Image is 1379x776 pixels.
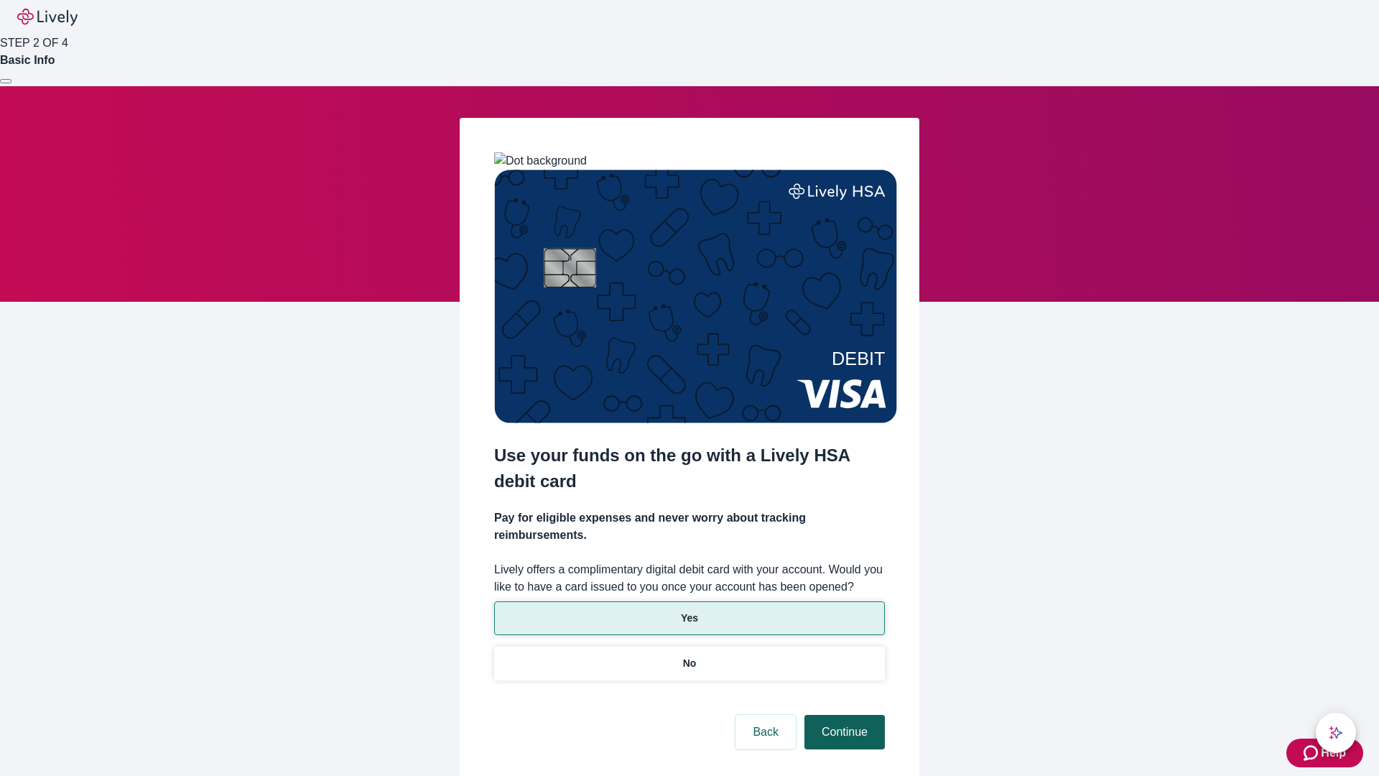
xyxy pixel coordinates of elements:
img: Dot background [494,152,587,170]
button: Zendesk support iconHelp [1286,739,1363,767]
p: Yes [681,611,698,626]
h2: Use your funds on the go with a Lively HSA debit card [494,443,885,494]
img: Lively [17,9,78,26]
button: No [494,647,885,680]
button: Back [735,715,796,749]
button: Continue [804,715,885,749]
p: No [683,656,697,671]
svg: Lively AI Assistant [1329,726,1343,740]
img: Debit card [494,170,897,423]
svg: Zendesk support icon [1304,744,1321,762]
button: chat [1316,713,1356,753]
span: Help [1321,744,1346,762]
label: Lively offers a complimentary digital debit card with your account. Would you like to have a card... [494,561,885,596]
button: Yes [494,601,885,635]
h4: Pay for eligible expenses and never worry about tracking reimbursements. [494,509,885,544]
